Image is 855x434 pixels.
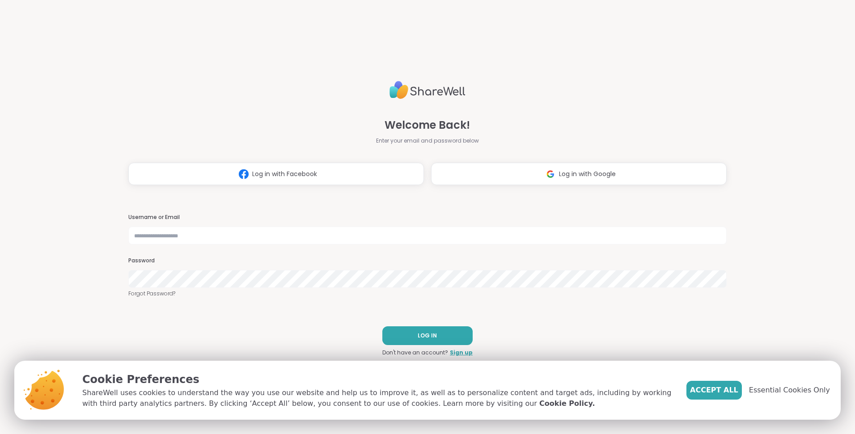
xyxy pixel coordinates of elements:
[128,257,727,265] h3: Password
[82,388,672,409] p: ShareWell uses cookies to understand the way you use our website and help us to improve it, as we...
[252,169,317,179] span: Log in with Facebook
[385,117,470,133] span: Welcome Back!
[542,166,559,182] img: ShareWell Logomark
[235,166,252,182] img: ShareWell Logomark
[450,349,473,357] a: Sign up
[382,326,473,345] button: LOG IN
[128,163,424,185] button: Log in with Facebook
[418,332,437,340] span: LOG IN
[539,398,595,409] a: Cookie Policy.
[559,169,616,179] span: Log in with Google
[382,349,448,357] span: Don't have an account?
[690,385,738,396] span: Accept All
[686,381,742,400] button: Accept All
[376,137,479,145] span: Enter your email and password below
[749,385,830,396] span: Essential Cookies Only
[128,214,727,221] h3: Username or Email
[128,290,727,298] a: Forgot Password?
[389,77,466,103] img: ShareWell Logo
[431,163,727,185] button: Log in with Google
[82,371,672,388] p: Cookie Preferences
